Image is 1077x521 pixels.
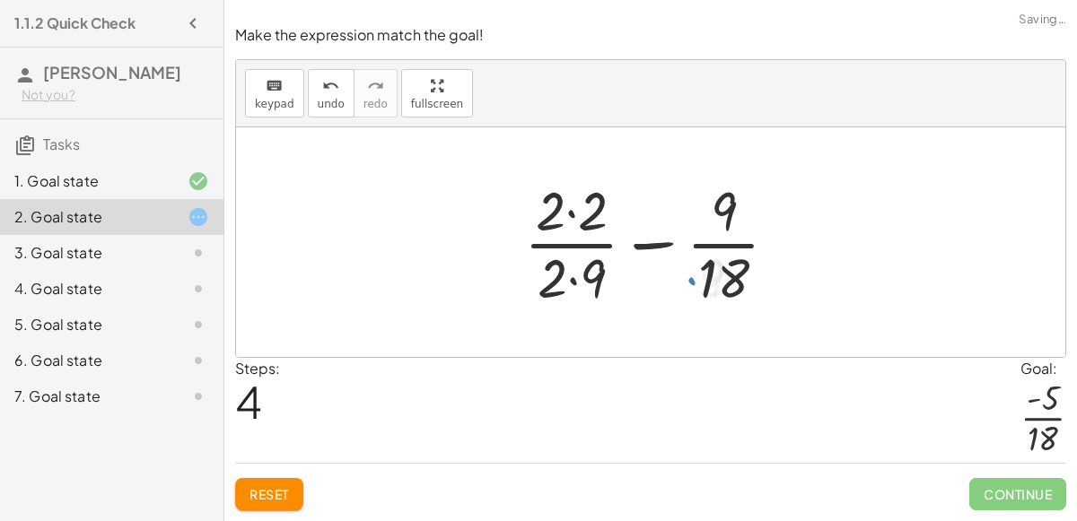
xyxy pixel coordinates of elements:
span: undo [318,98,345,110]
i: Task not started. [188,314,209,335]
div: Goal: [1020,358,1066,379]
i: undo [322,75,339,97]
button: Reset [235,478,303,510]
span: Tasks [43,135,80,153]
span: Reset [250,486,289,502]
i: Task not started. [188,278,209,300]
button: keyboardkeypad [245,69,304,117]
div: 2. Goal state [14,206,159,228]
div: 6. Goal state [14,350,159,371]
div: 3. Goal state [14,242,159,264]
label: Steps: [235,359,280,378]
button: fullscreen [401,69,473,117]
i: keyboard [266,75,283,97]
i: Task started. [188,206,209,228]
div: 1. Goal state [14,170,159,192]
i: redo [367,75,384,97]
button: redoredo [354,69,398,117]
i: Task finished and correct. [188,170,209,192]
h4: 1.1.2 Quick Check [14,13,136,34]
span: 4 [235,374,262,429]
i: Task not started. [188,386,209,407]
i: Task not started. [188,350,209,371]
div: 7. Goal state [14,386,159,407]
span: Saving… [1019,11,1066,29]
span: fullscreen [411,98,463,110]
i: Task not started. [188,242,209,264]
button: undoundo [308,69,355,117]
p: Make the expression match the goal! [235,25,1066,46]
div: 5. Goal state [14,314,159,335]
span: redo [363,98,388,110]
div: Not you? [22,86,209,104]
div: 4. Goal state [14,278,159,300]
span: [PERSON_NAME] [43,62,181,82]
span: keypad [255,98,294,110]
